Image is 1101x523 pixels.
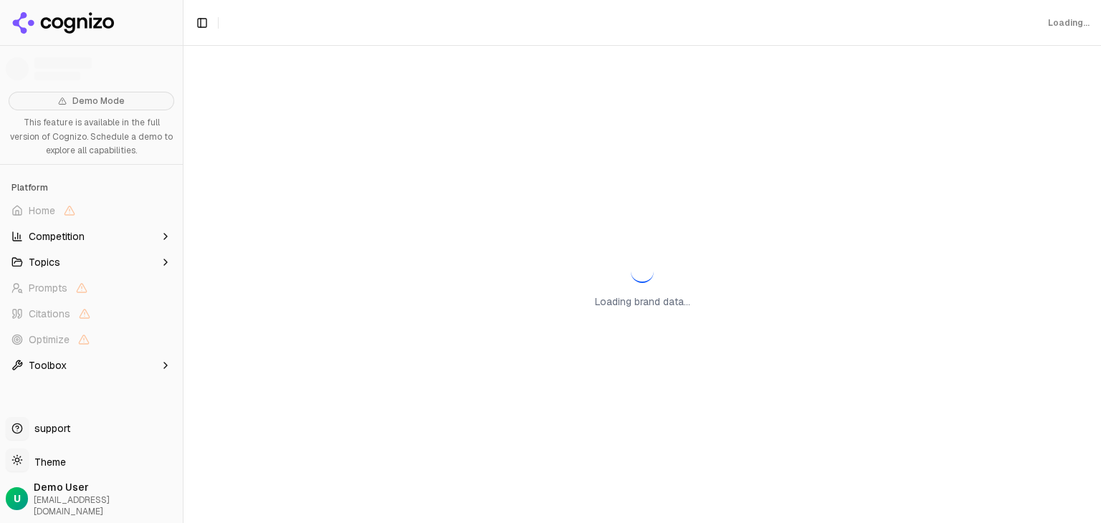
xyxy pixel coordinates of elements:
p: This feature is available in the full version of Cognizo. Schedule a demo to explore all capabili... [9,116,174,158]
span: Topics [29,255,60,269]
div: Platform [6,176,177,199]
button: Competition [6,225,177,248]
span: Citations [29,307,70,321]
div: Loading... [1048,17,1090,29]
p: Loading brand data... [595,294,690,309]
span: Optimize [29,332,70,347]
span: U [14,491,21,506]
span: Toolbox [29,358,67,373]
span: Demo User [34,480,177,494]
span: Competition [29,229,85,244]
span: Prompts [29,281,67,295]
span: Demo Mode [72,95,125,107]
span: support [29,421,70,436]
button: Toolbox [6,354,177,377]
button: Topics [6,251,177,274]
span: Theme [29,456,66,469]
span: Home [29,203,55,218]
span: [EMAIL_ADDRESS][DOMAIN_NAME] [34,494,177,517]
